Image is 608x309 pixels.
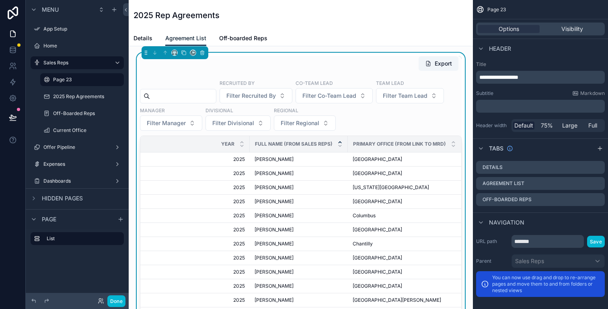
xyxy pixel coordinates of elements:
[40,107,124,120] a: Off-Boarded Reps
[53,93,122,100] label: 2025 Rep Agreements
[353,255,402,261] span: [GEOGRAPHIC_DATA]
[255,255,343,261] a: [PERSON_NAME]
[255,255,294,261] span: [PERSON_NAME]
[476,90,493,97] label: Subtitle
[150,170,245,177] span: 2025
[514,122,533,130] span: Default
[31,56,124,69] a: Sales Reps
[580,90,605,97] span: Markdown
[42,215,56,223] span: Page
[255,241,343,247] a: [PERSON_NAME]
[353,212,466,219] a: Columbus
[353,241,373,247] span: Chantilly
[150,227,245,233] a: 2025
[281,119,319,127] span: Filter Regional
[31,23,124,35] a: App Setup
[43,178,111,184] label: Dashboards
[541,122,553,130] span: 75%
[219,31,267,47] a: Off-boarded Reps
[134,10,220,21] h1: 2025 Rep Agreements
[511,254,605,268] button: Sales Reps
[205,115,271,131] button: Select Button
[353,269,466,275] a: [GEOGRAPHIC_DATA]
[296,79,333,87] label: Co-Team Lead
[489,144,503,152] span: Tabs
[40,73,124,86] a: Page 23
[353,156,402,163] span: [GEOGRAPHIC_DATA]
[42,194,83,202] span: Hidden pages
[353,283,402,289] span: [GEOGRAPHIC_DATA]
[572,90,605,97] a: Markdown
[165,31,206,46] a: Agreement List
[562,122,577,130] span: Large
[376,79,404,87] label: Team Lead
[302,92,356,100] span: Filter Co-Team Lead
[587,236,605,247] button: Save
[31,158,124,171] a: Expenses
[476,258,508,264] label: Parent
[353,184,429,191] span: [US_STATE][GEOGRAPHIC_DATA]
[476,122,508,129] label: Header width
[150,156,245,163] a: 2025
[255,241,294,247] span: [PERSON_NAME]
[220,79,255,87] label: Recruited By
[274,115,336,131] button: Select Button
[147,119,186,127] span: Filter Manager
[26,229,129,253] div: scrollable content
[255,156,294,163] span: [PERSON_NAME]
[353,227,466,233] a: [GEOGRAPHIC_DATA]
[221,141,234,147] span: Year
[47,235,117,242] label: List
[353,297,441,303] span: [GEOGRAPHIC_DATA][PERSON_NAME]
[487,6,506,13] span: Page 23
[150,241,245,247] a: 2025
[255,297,294,303] span: [PERSON_NAME]
[43,60,108,66] label: Sales Reps
[212,119,254,127] span: Filter Divisional
[255,170,343,177] a: [PERSON_NAME]
[150,297,245,303] span: 2025
[150,283,245,289] span: 2025
[255,297,343,303] a: [PERSON_NAME]
[353,269,402,275] span: [GEOGRAPHIC_DATA]
[53,76,119,83] label: Page 23
[255,156,343,163] a: [PERSON_NAME]
[226,92,276,100] span: Filter Recruited By
[150,184,245,191] a: 2025
[476,71,605,84] div: scrollable content
[476,100,605,113] div: scrollable content
[255,269,343,275] a: [PERSON_NAME]
[150,255,245,261] a: 2025
[165,34,206,42] span: Agreement List
[476,61,605,68] label: Title
[219,34,267,42] span: Off-boarded Reps
[353,184,466,191] a: [US_STATE][GEOGRAPHIC_DATA]
[53,127,122,134] label: Current Office
[353,198,402,205] span: [GEOGRAPHIC_DATA]
[296,88,373,103] button: Select Button
[150,212,245,219] span: 2025
[353,170,466,177] a: [GEOGRAPHIC_DATA]
[31,39,124,52] a: Home
[255,141,333,147] span: Full Name (from Sales Reps)
[40,124,124,137] a: Current Office
[353,141,446,147] span: Primary Office (from Link to MRD)
[205,107,233,114] label: Divisional
[43,26,122,32] label: App Setup
[489,45,511,53] span: Header
[150,198,245,205] a: 2025
[483,180,524,187] label: Agreement List
[134,31,152,47] a: Details
[476,238,508,245] label: URL path
[31,175,124,187] a: Dashboards
[43,161,111,167] label: Expenses
[353,227,402,233] span: [GEOGRAPHIC_DATA]
[150,269,245,275] a: 2025
[483,164,503,171] label: Details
